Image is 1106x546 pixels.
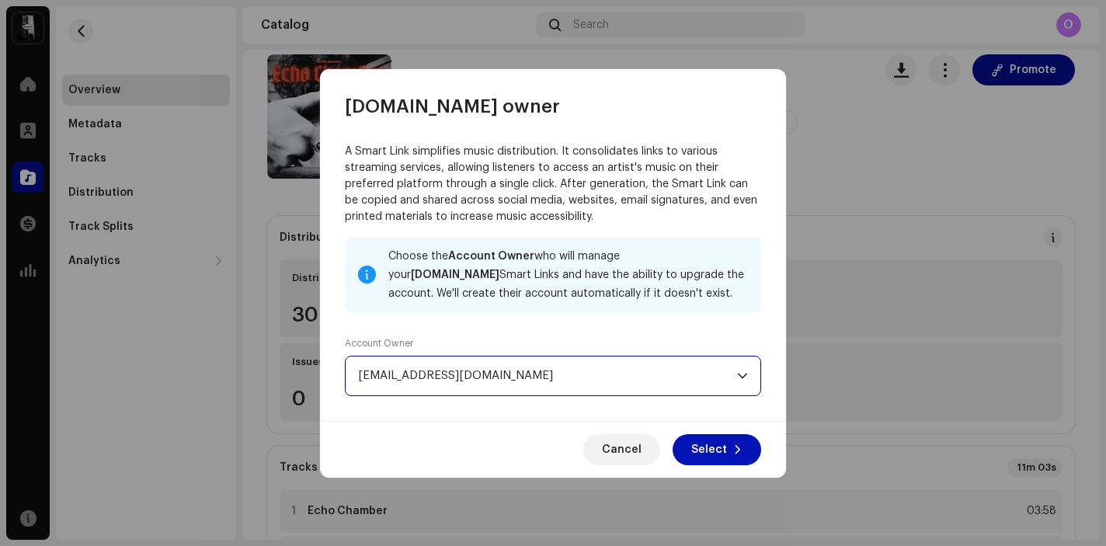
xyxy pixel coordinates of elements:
span: Cancel [602,434,642,465]
div: [DOMAIN_NAME] owner [320,69,786,119]
strong: Account Owner [448,251,534,262]
span: oliveranderson@hotmail.co.uk [358,356,737,395]
button: Select [673,434,761,465]
div: dropdown trigger [737,356,748,395]
div: Choose the who will manage your Smart Links and have the ability to upgrade the account. We'll cr... [388,247,749,303]
strong: [DOMAIN_NAME] [411,270,499,280]
span: Select [691,434,727,465]
p: A Smart Link simplifies music distribution. It consolidates links to various streaming services, ... [345,144,761,225]
button: Cancel [583,434,660,465]
label: Account Owner [345,337,413,350]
